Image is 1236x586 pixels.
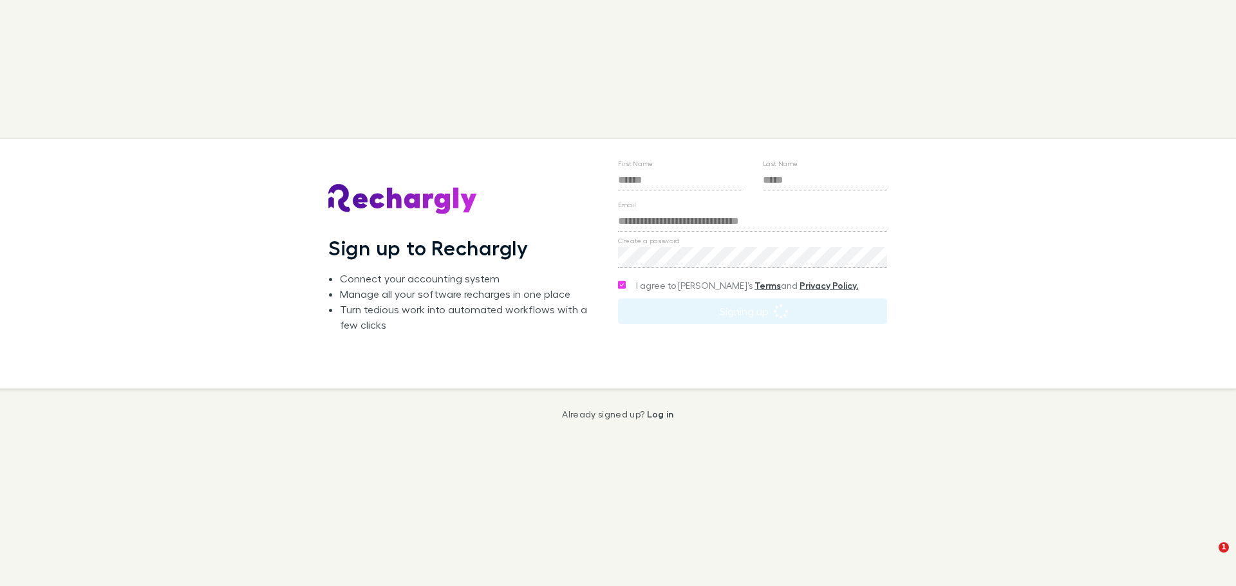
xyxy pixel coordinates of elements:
[763,158,798,168] label: Last Name
[1192,542,1223,573] iframe: Intercom live chat
[340,286,597,302] li: Manage all your software recharges in one place
[618,158,653,168] label: First Name
[636,279,858,292] span: I agree to [PERSON_NAME]’s and
[647,408,674,419] a: Log in
[328,235,529,260] h1: Sign up to Rechargly
[340,302,597,333] li: Turn tedious work into automated workflows with a few clicks
[328,184,478,215] img: Rechargly's Logo
[340,271,597,286] li: Connect your accounting system
[1219,542,1229,553] span: 1
[618,199,635,209] label: Email
[800,280,858,291] a: Privacy Policy.
[618,298,887,324] button: Signing up
[562,409,673,419] p: Already signed up?
[618,235,680,245] label: Create a password
[754,280,781,291] a: Terms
